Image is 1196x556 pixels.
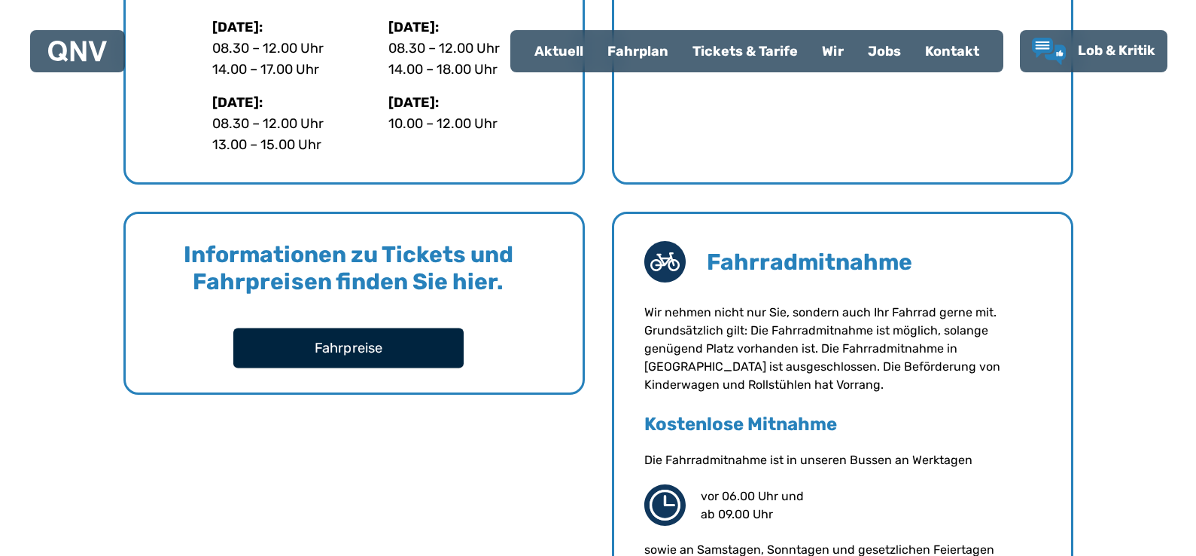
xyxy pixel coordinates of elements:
button: Fahrpreise [233,328,464,368]
p: 10.00 – 12.00 Uhr [388,113,552,134]
p: [DATE]: [212,92,376,113]
a: Tickets & Tarife [680,32,810,71]
p: [DATE]: [388,17,552,38]
a: QNV Logo [48,36,107,66]
img: QNV Logo [48,41,107,62]
div: Die Fahrradmitnahme ist in unseren Bussen an Werktagen [644,451,1041,469]
a: Kontakt [913,32,991,71]
h4: Kostenlose Mitnahme [644,412,1041,436]
p: [DATE]: [212,17,376,38]
a: Jobs [856,32,913,71]
span: Lob & Kritik [1078,42,1155,59]
a: Wir [810,32,856,71]
p: 08.30 – 12.00 Uhr 14.00 – 17.00 Uhr [212,38,376,80]
a: Fahrplan [595,32,680,71]
p: 08.30 – 12.00 Uhr 13.00 – 15.00 Uhr [212,113,376,155]
p: [DATE]: [388,92,552,113]
p: 08.30 – 12.00 Uhr 14.00 – 18.00 Uhr [388,38,552,80]
a: Lob & Kritik [1032,38,1155,65]
h4: Fahrradmitnahme [707,249,1041,276]
p: vor 06.00 Uhr und ab 09.00 Uhr [701,487,865,524]
a: Fahrpreise [236,328,461,368]
h4: Informationen zu Tickets und Fahrpreisen finden Sie hier. [146,241,551,295]
a: Aktuell [522,32,595,71]
section: Wir nehmen nicht nur Sie, sondern auch Ihr Fahrrad gerne mit. Grundsätzlich gilt: Die Fahrradmitn... [644,304,1041,394]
